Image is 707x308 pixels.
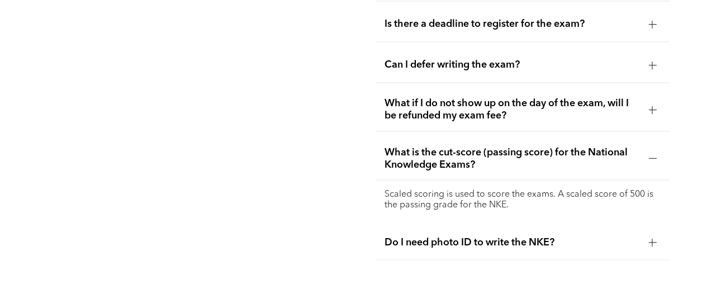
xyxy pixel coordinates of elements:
span: What is the cut-score (passing score) for the National Knowledge Exams? [385,146,640,170]
span: Do I need photo ID to write the NKE? [385,236,640,248]
span: What if I do not show up on the day of the exam, will I be refunded my exam fee? [385,97,640,122]
p: Scaled scoring is used to score the exams. A scaled score of 500 is the passing grade for the NKE. [385,189,661,210]
span: Is there a deadline to register for the exam? [385,18,640,30]
span: Can I defer writing the exam? [385,59,640,71]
